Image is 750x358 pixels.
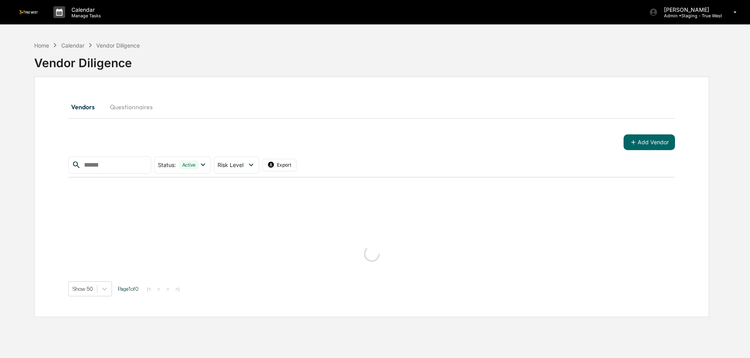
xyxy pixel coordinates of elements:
img: logo [19,10,38,14]
span: Risk Level [218,162,243,168]
p: Calendar [65,6,105,13]
div: Vendor Diligence [34,50,709,70]
span: Page 1 of 0 [118,286,139,292]
button: Add Vendor [624,134,675,150]
div: Calendar [61,42,84,49]
p: [PERSON_NAME] [658,6,722,13]
div: secondary tabs example [68,97,675,116]
div: Active [179,160,199,169]
button: |< [145,286,154,292]
button: < [155,286,163,292]
p: Admin • Staging - True West [658,13,722,18]
button: Vendors [68,97,104,116]
button: > [164,286,172,292]
button: Questionnaires [104,97,159,116]
button: Export [262,159,297,171]
p: Manage Tasks [65,13,105,18]
span: Status : [158,162,176,168]
div: Vendor Diligence [96,42,140,49]
div: Home [34,42,49,49]
button: >| [173,286,182,292]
